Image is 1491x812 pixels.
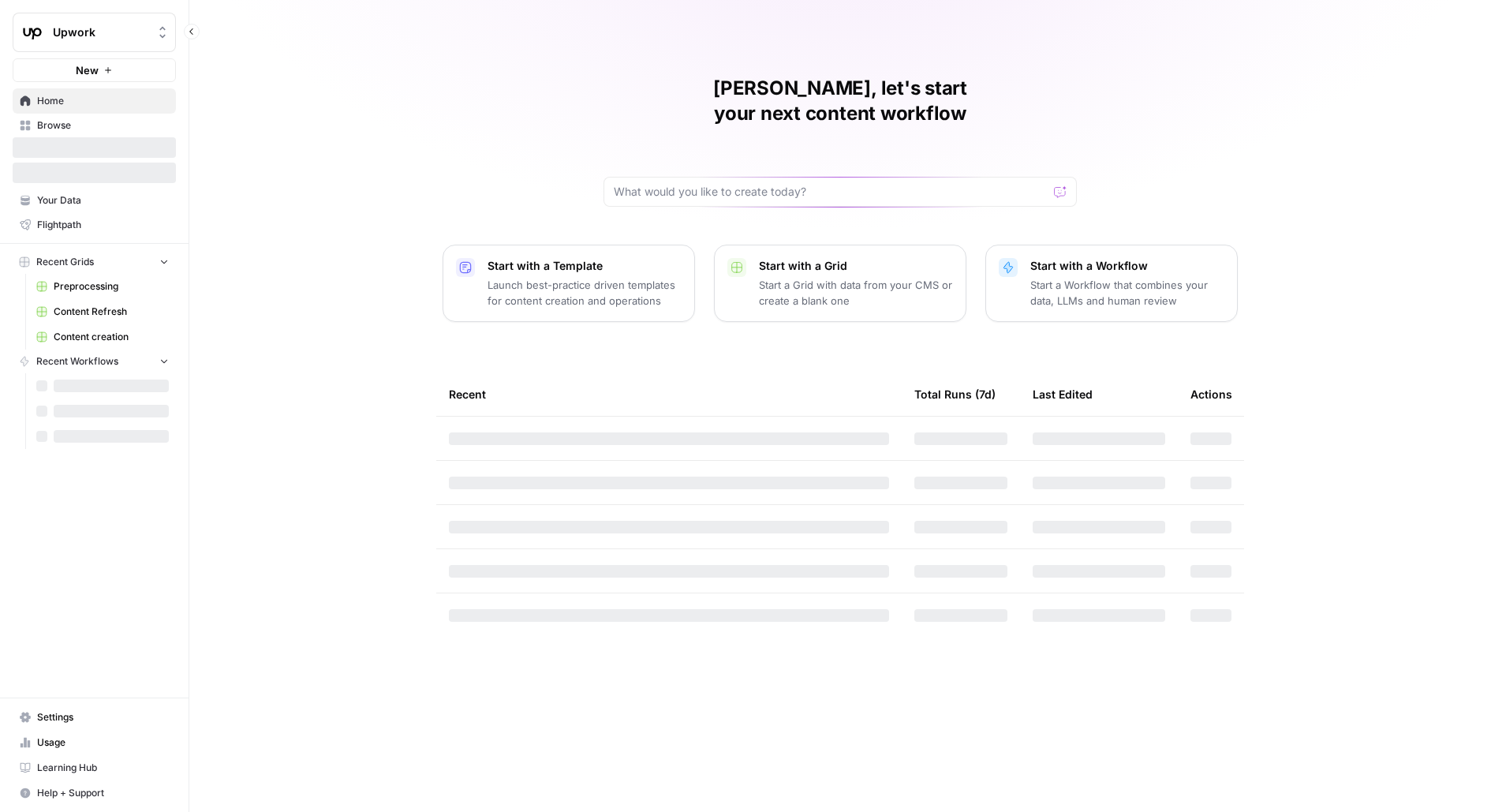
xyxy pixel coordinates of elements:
button: Recent Grids [13,250,176,274]
a: Usage [13,730,176,755]
p: Start a Grid with data from your CMS or create a blank one [759,277,953,309]
div: Actions [1190,372,1232,416]
a: Learning Hub [13,755,176,780]
p: Start with a Grid [759,258,953,274]
span: Upwork [53,24,148,40]
input: What would you like to create today? [614,184,1048,200]
button: Workspace: Upwork [13,13,176,52]
span: Settings [37,710,169,724]
span: Flightpath [37,218,169,232]
span: Recent Workflows [36,354,118,369]
span: Browse [37,118,169,133]
button: New [13,58,176,82]
span: Content Refresh [54,305,169,319]
div: Total Runs (7d) [914,372,996,416]
a: Browse [13,113,176,138]
p: Start with a Workflow [1030,258,1224,274]
p: Start a Workflow that combines your data, LLMs and human review [1030,277,1224,309]
img: Upwork Logo [18,18,47,47]
a: Home [13,88,176,114]
a: Content Refresh [29,299,176,324]
span: Usage [37,735,169,750]
span: New [76,62,99,78]
button: Recent Workflows [13,350,176,373]
a: Preprocessing [29,274,176,299]
button: Start with a WorkflowStart a Workflow that combines your data, LLMs and human review [985,245,1238,322]
span: Preprocessing [54,279,169,294]
button: Start with a TemplateLaunch best-practice driven templates for content creation and operations [443,245,695,322]
button: Start with a GridStart a Grid with data from your CMS or create a blank one [714,245,966,322]
a: Content creation [29,324,176,350]
p: Launch best-practice driven templates for content creation and operations [488,277,682,309]
span: Home [37,94,169,108]
span: Help + Support [37,786,169,800]
span: Content creation [54,330,169,344]
div: Last Edited [1033,372,1093,416]
h1: [PERSON_NAME], let's start your next content workflow [603,76,1077,126]
p: Start with a Template [488,258,682,274]
span: Learning Hub [37,761,169,775]
button: Help + Support [13,780,176,806]
span: Your Data [37,193,169,208]
span: Recent Grids [36,255,94,269]
a: Flightpath [13,212,176,238]
div: Recent [449,372,889,416]
a: Settings [13,705,176,730]
a: Your Data [13,188,176,213]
